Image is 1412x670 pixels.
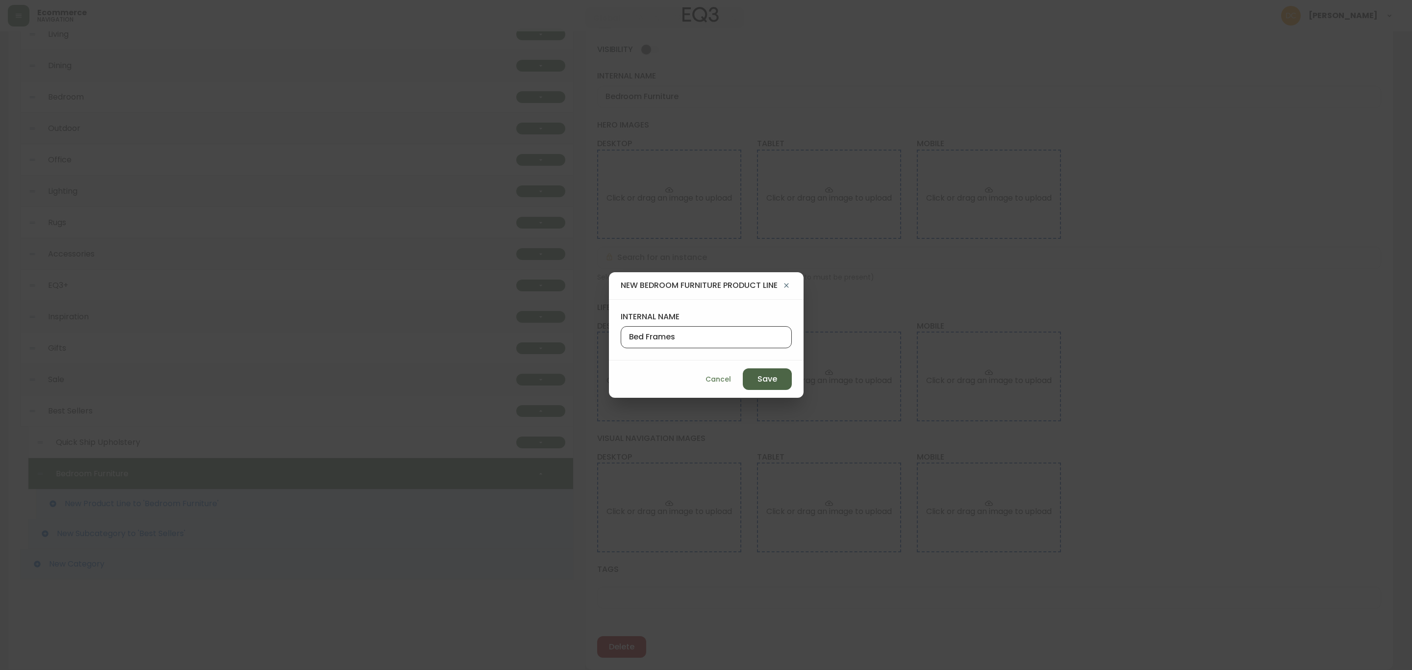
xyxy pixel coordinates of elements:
[706,373,731,386] span: Cancel
[743,368,792,390] button: Save
[757,374,777,385] span: Save
[702,370,735,388] button: Cancel
[621,311,792,322] label: internal name
[621,280,781,291] h4: new bedroom furniture product line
